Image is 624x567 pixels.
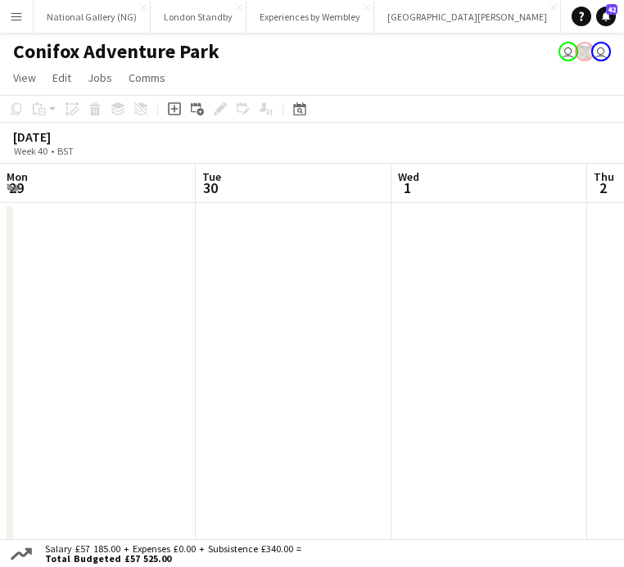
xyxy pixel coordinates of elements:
[35,544,305,564] div: Salary £57 185.00 + Expenses £0.00 + Subsistence £340.00 =
[46,67,78,88] a: Edit
[396,178,419,197] span: 1
[129,70,165,85] span: Comms
[52,70,71,85] span: Edit
[591,178,614,197] span: 2
[88,70,112,85] span: Jobs
[122,67,172,88] a: Comms
[13,128,111,145] div: [DATE]
[7,67,43,88] a: View
[10,145,51,157] span: Week 40
[575,42,595,61] app-user-avatar: Alyce Paton
[45,554,301,564] span: Total Budgeted £57 525.00
[4,178,28,197] span: 29
[34,1,151,33] button: National Gallery (NG)
[200,178,221,197] span: 30
[591,42,611,61] app-user-avatar: Gus Gordon
[151,1,246,33] button: London Standby
[374,1,561,33] button: [GEOGRAPHIC_DATA][PERSON_NAME]
[596,7,616,26] a: 42
[7,169,28,184] span: Mon
[202,169,221,184] span: Tue
[606,4,617,15] span: 42
[558,42,578,61] app-user-avatar: Eldina Munatay
[398,169,419,184] span: Wed
[13,70,36,85] span: View
[594,169,614,184] span: Thu
[246,1,374,33] button: Experiences by Wembley
[57,145,74,157] div: BST
[81,67,119,88] a: Jobs
[13,39,219,64] h1: Conifox Adventure Park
